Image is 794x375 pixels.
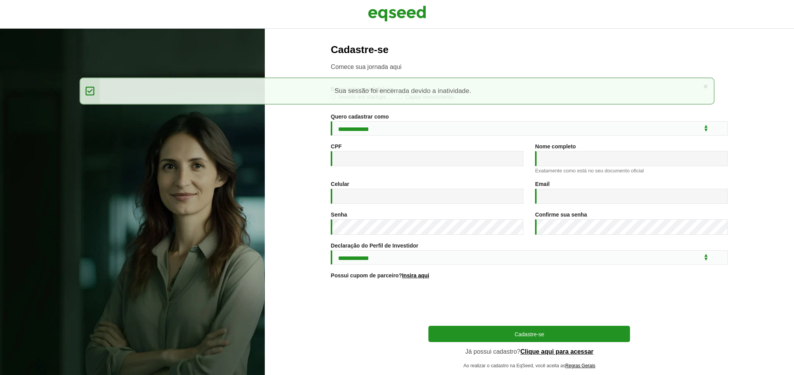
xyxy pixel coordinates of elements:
[79,77,715,105] div: Sua sessão foi encerrada devido a inatividade.
[402,273,429,278] a: Insira aqui
[520,349,594,355] a: Clique aqui para acessar
[565,363,595,368] a: Regras Gerais
[428,348,630,355] p: Já possui cadastro?
[470,288,588,318] iframe: reCAPTCHA
[331,144,342,149] label: CPF
[331,63,728,71] p: Comece sua jornada aqui
[428,363,630,368] p: Ao realizar o cadastro na EqSeed, você aceita as
[535,181,549,187] label: Email
[331,114,388,119] label: Quero cadastrar como
[535,144,576,149] label: Nome completo
[535,212,587,217] label: Confirme sua senha
[428,326,630,342] button: Cadastre-se
[331,212,347,217] label: Senha
[331,243,418,248] label: Declaração do Perfil de Investidor
[368,4,426,23] img: EqSeed Logo
[331,181,349,187] label: Celular
[331,273,429,278] label: Possui cupom de parceiro?
[331,44,728,55] h2: Cadastre-se
[703,82,708,90] a: ×
[535,168,728,173] div: Exatamente como está no seu documento oficial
